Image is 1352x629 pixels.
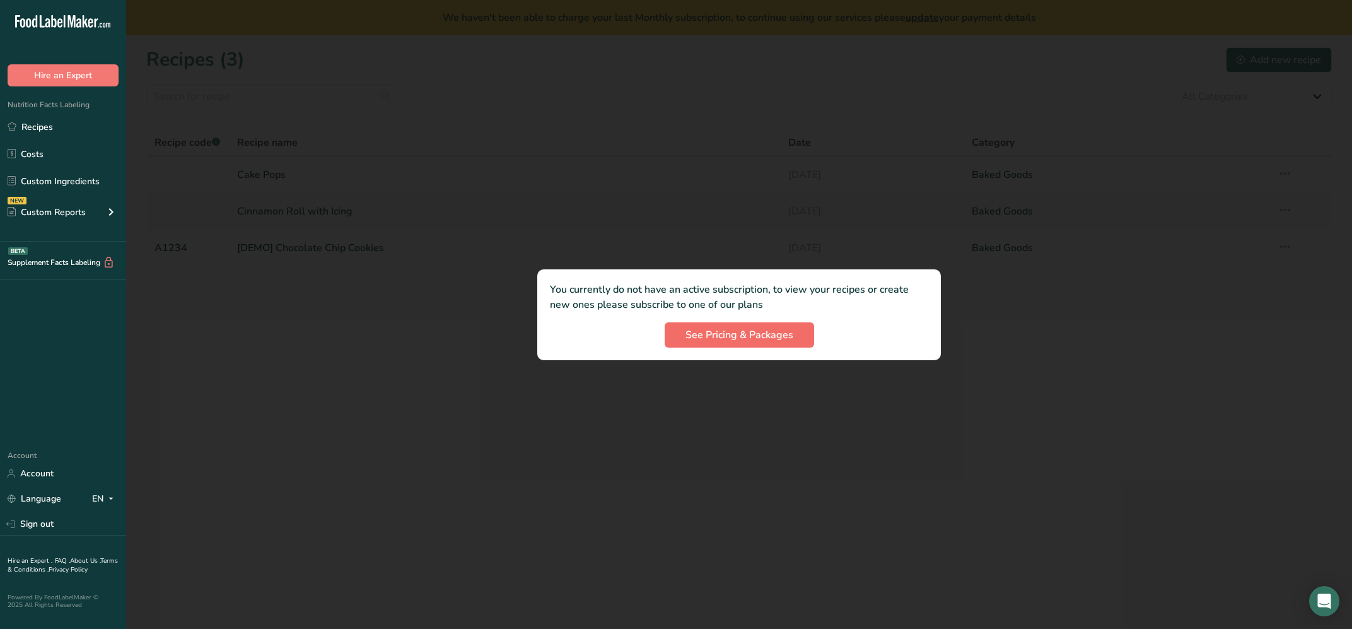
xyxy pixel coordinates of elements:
[70,556,100,565] a: About Us .
[8,197,26,204] div: NEW
[8,247,28,255] div: BETA
[92,491,119,507] div: EN
[8,556,118,574] a: Terms & Conditions .
[49,565,88,574] a: Privacy Policy
[8,64,119,86] button: Hire an Expert
[8,594,119,609] div: Powered By FoodLabelMaker © 2025 All Rights Reserved
[8,206,86,219] div: Custom Reports
[550,282,928,312] p: You currently do not have an active subscription, to view your recipes or create new ones please ...
[665,322,814,348] button: See Pricing & Packages
[8,488,61,510] a: Language
[685,327,793,343] span: See Pricing & Packages
[55,556,70,565] a: FAQ .
[1309,586,1339,616] div: Open Intercom Messenger
[8,556,52,565] a: Hire an Expert .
